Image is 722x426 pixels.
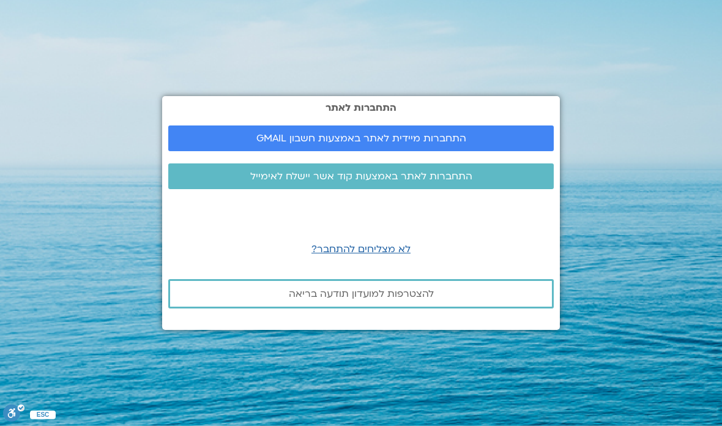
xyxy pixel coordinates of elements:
h2: התחברות לאתר [168,102,554,113]
span: התחברות לאתר באמצעות קוד אשר יישלח לאימייל [250,171,472,182]
a: התחברות מיידית לאתר באמצעות חשבון GMAIL [168,125,554,151]
span: להצטרפות למועדון תודעה בריאה [289,288,434,299]
a: להצטרפות למועדון תודעה בריאה [168,279,554,308]
a: לא מצליחים להתחבר? [311,242,411,256]
a: התחברות לאתר באמצעות קוד אשר יישלח לאימייל [168,163,554,189]
span: התחברות מיידית לאתר באמצעות חשבון GMAIL [256,133,466,144]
